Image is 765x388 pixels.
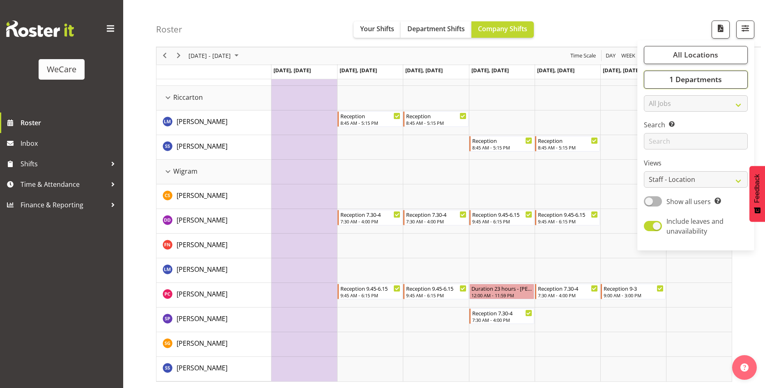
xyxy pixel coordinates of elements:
[177,338,227,348] a: [PERSON_NAME]
[156,308,271,332] td: Sabnam Pun resource
[538,136,598,145] div: Reception
[644,158,748,168] label: Views
[177,191,227,200] span: [PERSON_NAME]
[569,51,597,61] button: Time Scale
[354,21,401,38] button: Your Shifts
[472,136,532,145] div: Reception
[538,210,598,218] div: Reception 9.45-6.15
[156,184,271,209] td: Catherine Stewart resource
[156,258,271,283] td: Lainie Montgomery resource
[340,67,377,74] span: [DATE], [DATE]
[6,21,74,37] img: Rosterit website logo
[603,67,640,74] span: [DATE], [DATE]
[472,210,532,218] div: Reception 9.45-6.15
[736,21,754,39] button: Filter Shifts
[604,284,664,292] div: Reception 9-3
[340,292,400,298] div: 9:45 AM - 6:15 PM
[273,67,311,74] span: [DATE], [DATE]
[156,332,271,357] td: Sanjita Gurung resource
[469,284,534,299] div: Penny Clyne-Moffat"s event - Duration 23 hours - Penny Clyne-Moffat Begin From Thursday, October ...
[471,284,532,292] div: Duration 23 hours - [PERSON_NAME]
[472,144,532,151] div: 8:45 AM - 5:15 PM
[158,47,172,64] div: previous period
[644,46,748,64] button: All Locations
[538,144,598,151] div: 8:45 AM - 5:15 PM
[666,217,724,236] span: Include leaves and unavailability
[187,51,242,61] button: November 2025
[177,289,227,299] a: [PERSON_NAME]
[478,24,527,33] span: Company Shifts
[403,284,468,299] div: Penny Clyne-Moffat"s event - Reception 9.45-6.15 Begin From Wednesday, October 29, 2025 at 9:45:0...
[403,111,468,127] div: Lainie Montgomery"s event - Reception Begin From Wednesday, October 29, 2025 at 8:45:00 AM GMT+13...
[604,51,617,61] button: Timeline Day
[644,120,748,130] label: Search
[471,292,532,298] div: 12:00 AM - 11:59 PM
[403,210,468,225] div: Demi Dumitrean"s event - Reception 7.30-4 Begin From Wednesday, October 29, 2025 at 7:30:00 AM GM...
[340,284,400,292] div: Reception 9.45-6.15
[177,289,227,298] span: [PERSON_NAME]
[177,216,227,225] span: [PERSON_NAME]
[669,75,722,85] span: 1 Departments
[471,21,534,38] button: Company Shifts
[406,284,466,292] div: Reception 9.45-6.15
[644,133,748,150] input: Search
[338,284,402,299] div: Penny Clyne-Moffat"s event - Reception 9.45-6.15 Begin From Tuesday, October 28, 2025 at 9:45:00 ...
[360,24,394,33] span: Your Shifts
[156,86,271,110] td: Riccarton resource
[673,50,718,60] span: All Locations
[338,111,402,127] div: Lainie Montgomery"s event - Reception Begin From Tuesday, October 28, 2025 at 8:45:00 AM GMT+13:0...
[644,71,748,89] button: 1 Departments
[605,51,616,61] span: Day
[740,363,749,372] img: help-xxl-2.png
[754,174,761,203] span: Feedback
[406,210,466,218] div: Reception 7.30-4
[177,142,227,151] span: [PERSON_NAME]
[406,292,466,298] div: 9:45 AM - 6:15 PM
[173,92,203,102] span: Riccarton
[469,136,534,152] div: Savanna Samson"s event - Reception Begin From Thursday, October 30, 2025 at 8:45:00 AM GMT+13:00 ...
[340,210,400,218] div: Reception 7.30-4
[401,21,471,38] button: Department Shifts
[535,284,600,299] div: Penny Clyne-Moffat"s event - Reception 7.30-4 Begin From Friday, October 31, 2025 at 7:30:00 AM G...
[177,363,227,372] span: [PERSON_NAME]
[177,314,227,324] a: [PERSON_NAME]
[537,67,574,74] span: [DATE], [DATE]
[666,197,711,206] span: Show all users
[173,166,198,176] span: Wigram
[177,141,227,151] a: [PERSON_NAME]
[177,339,227,348] span: [PERSON_NAME]
[472,317,532,323] div: 7:30 AM - 4:00 PM
[406,119,466,126] div: 8:45 AM - 5:15 PM
[177,265,227,274] span: [PERSON_NAME]
[156,110,271,135] td: Lainie Montgomery resource
[340,218,400,225] div: 7:30 AM - 4:00 PM
[749,166,765,222] button: Feedback - Show survey
[471,67,509,74] span: [DATE], [DATE]
[340,119,400,126] div: 8:45 AM - 5:15 PM
[156,209,271,234] td: Demi Dumitrean resource
[570,51,597,61] span: Time Scale
[21,117,119,129] span: Roster
[535,136,600,152] div: Savanna Samson"s event - Reception Begin From Friday, October 31, 2025 at 8:45:00 AM GMT+13:00 En...
[538,292,598,298] div: 7:30 AM - 4:00 PM
[405,67,443,74] span: [DATE], [DATE]
[620,51,636,61] span: Week
[406,218,466,225] div: 7:30 AM - 4:00 PM
[338,210,402,225] div: Demi Dumitrean"s event - Reception 7.30-4 Begin From Tuesday, October 28, 2025 at 7:30:00 AM GMT+...
[156,160,271,184] td: Wigram resource
[538,284,598,292] div: Reception 7.30-4
[472,309,532,317] div: Reception 7.30-4
[177,240,227,250] a: [PERSON_NAME]
[156,135,271,160] td: Savanna Samson resource
[177,215,227,225] a: [PERSON_NAME]
[21,137,119,149] span: Inbox
[601,284,666,299] div: Penny Clyne-Moffat"s event - Reception 9-3 Begin From Saturday, November 1, 2025 at 9:00:00 AM GM...
[156,357,271,381] td: Savanna Samson resource
[156,283,271,308] td: Penny Clyne-Moffat resource
[47,63,76,76] div: WeCare
[172,47,186,64] div: next period
[407,24,465,33] span: Department Shifts
[177,240,227,249] span: [PERSON_NAME]
[177,191,227,200] a: [PERSON_NAME]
